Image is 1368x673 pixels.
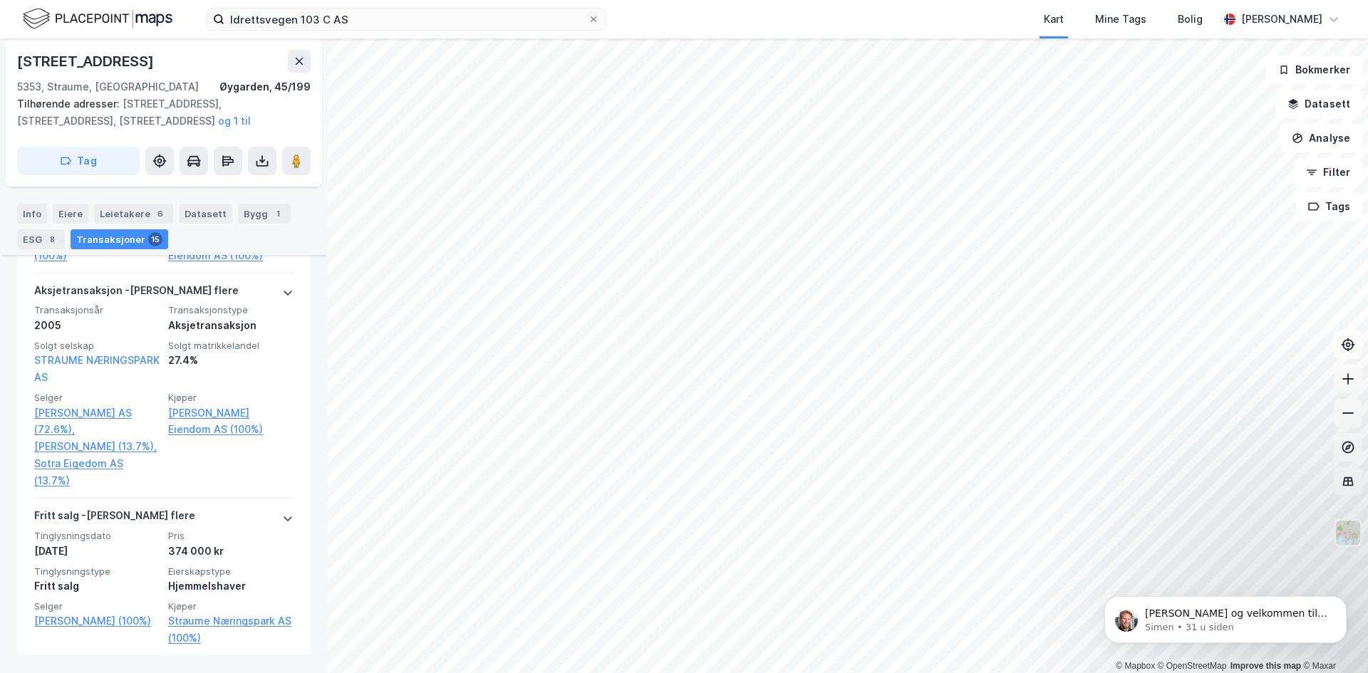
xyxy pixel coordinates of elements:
[168,565,294,578] span: Eierskapstype
[34,612,160,630] a: [PERSON_NAME] (100%)
[1294,158,1362,187] button: Filter
[34,282,239,305] div: Aksjetransaksjon - [PERSON_NAME] flere
[1335,519,1362,546] img: Z
[17,50,157,73] div: [STREET_ADDRESS]
[94,204,173,224] div: Leietakere
[219,78,311,95] div: Øygarden, 45/199
[168,530,294,542] span: Pris
[1158,661,1227,671] a: OpenStreetMap
[224,9,588,30] input: Søk på adresse, matrikkel, gårdeiere, leietakere eller personer
[148,232,162,246] div: 15
[168,340,294,352] span: Solgt matrikkelandel
[34,405,160,439] a: [PERSON_NAME] AS (72.6%),
[168,543,294,560] div: 374 000 kr
[1178,11,1203,28] div: Bolig
[168,612,294,647] a: Straume Næringspark AS (100%)
[34,565,160,578] span: Tinglysningstype
[17,95,299,130] div: [STREET_ADDRESS], [STREET_ADDRESS], [STREET_ADDRESS]
[1275,90,1362,118] button: Datasett
[17,98,123,110] span: Tilhørende adresser:
[168,600,294,612] span: Kjøper
[34,455,160,489] a: Sotra Eigedom AS (13.7%)
[1241,11,1322,28] div: [PERSON_NAME]
[34,600,160,612] span: Selger
[1116,661,1155,671] a: Mapbox
[168,317,294,334] div: Aksjetransaksjon
[53,204,88,224] div: Eiere
[34,354,160,383] a: STRAUME NÆRINGSPARK AS
[238,204,291,224] div: Bygg
[168,304,294,316] span: Transaksjonstype
[1266,56,1362,84] button: Bokmerker
[34,317,160,334] div: 2005
[17,204,47,224] div: Info
[153,207,167,221] div: 6
[1296,192,1362,221] button: Tags
[34,392,160,404] span: Selger
[62,41,244,110] span: [PERSON_NAME] og velkommen til Newsec Maps, [PERSON_NAME] det er du lurer på så er det bare å ta ...
[179,204,232,224] div: Datasett
[34,530,160,542] span: Tinglysningsdato
[34,304,160,316] span: Transaksjonsår
[168,392,294,404] span: Kjøper
[271,207,285,221] div: 1
[62,55,246,68] p: Message from Simen, sent 31 u siden
[34,507,195,530] div: Fritt salg - [PERSON_NAME] flere
[34,543,160,560] div: [DATE]
[168,405,294,439] a: [PERSON_NAME] Eiendom AS (100%)
[71,229,168,249] div: Transaksjoner
[34,578,160,595] div: Fritt salg
[1095,11,1146,28] div: Mine Tags
[23,6,172,31] img: logo.f888ab2527a4732fd821a326f86c7f29.svg
[168,578,294,595] div: Hjemmelshaver
[17,78,199,95] div: 5353, Straume, [GEOGRAPHIC_DATA]
[168,352,294,369] div: 27.4%
[17,229,65,249] div: ESG
[34,340,160,352] span: Solgt selskap
[1280,124,1362,152] button: Analyse
[34,438,160,455] a: [PERSON_NAME] (13.7%),
[45,232,59,246] div: 8
[1083,566,1368,666] iframe: Intercom notifications melding
[1230,661,1301,671] a: Improve this map
[1044,11,1064,28] div: Kart
[17,147,140,175] button: Tag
